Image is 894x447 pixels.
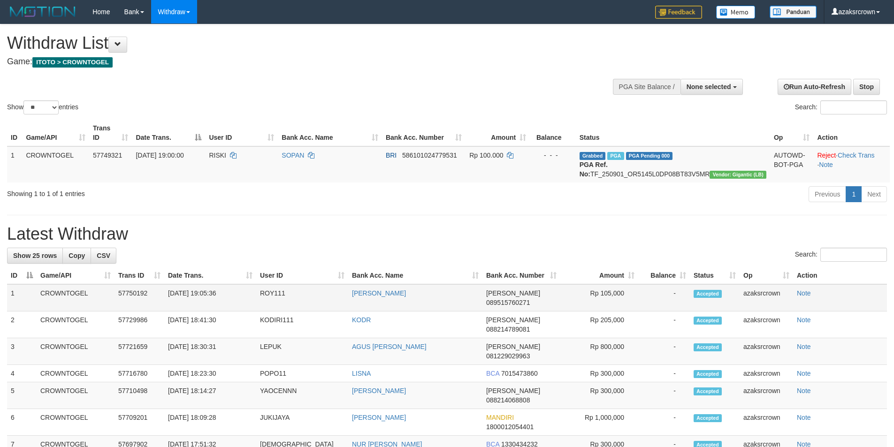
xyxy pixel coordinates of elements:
[352,414,406,421] a: [PERSON_NAME]
[638,311,690,338] td: -
[115,382,164,409] td: 57710498
[402,152,457,159] span: Copy 586101024779531 to clipboard
[809,186,846,202] a: Previous
[710,171,766,179] span: Vendor URL: https://dashboard.q2checkout.com/secure
[132,120,205,146] th: Date Trans.: activate to sort column descending
[7,57,587,67] h4: Game:
[205,120,278,146] th: User ID: activate to sort column ascending
[486,414,514,421] span: MANDIRI
[740,311,793,338] td: azaksrcrown
[37,284,115,311] td: CROWNTOGEL
[256,284,348,311] td: ROY111
[7,5,78,19] img: MOTION_logo.png
[7,409,37,436] td: 6
[861,186,887,202] a: Next
[256,311,348,338] td: KODIRI111
[164,409,256,436] td: [DATE] 18:09:28
[740,284,793,311] td: azaksrcrown
[37,338,115,365] td: CROWNTOGEL
[716,6,756,19] img: Button%20Memo.svg
[13,252,57,259] span: Show 25 rows
[694,387,722,395] span: Accepted
[680,79,743,95] button: None selected
[797,387,811,394] a: Note
[560,338,638,365] td: Rp 800,000
[770,146,813,182] td: AUTOWD-BOT-PGA
[136,152,183,159] span: [DATE] 19:00:00
[813,120,890,146] th: Action
[93,152,122,159] span: 57749321
[256,409,348,436] td: JUKIJAYA
[817,152,836,159] a: Reject
[576,146,770,182] td: TF_250901_OR5145L0DP08BT83V5MR
[607,152,624,160] span: Marked by azaksrcrown
[694,343,722,351] span: Accepted
[694,414,722,422] span: Accepted
[7,382,37,409] td: 5
[694,370,722,378] span: Accepted
[486,289,540,297] span: [PERSON_NAME]
[115,365,164,382] td: 57716780
[486,316,540,324] span: [PERSON_NAME]
[32,57,113,68] span: ITOTO > CROWNTOGEL
[687,83,731,91] span: None selected
[486,352,530,360] span: Copy 081229029963 to clipboard
[256,365,348,382] td: POPO11
[115,284,164,311] td: 57750192
[256,382,348,409] td: YAOCENNN
[813,146,890,182] td: · ·
[740,267,793,284] th: Op: activate to sort column ascending
[282,152,304,159] a: SOPAN
[91,248,116,264] a: CSV
[486,387,540,394] span: [PERSON_NAME]
[352,316,371,324] a: KODR
[797,289,811,297] a: Note
[690,267,740,284] th: Status: activate to sort column ascending
[352,370,371,377] a: LISNA
[7,185,366,198] div: Showing 1 to 1 of 1 entries
[69,252,85,259] span: Copy
[740,382,793,409] td: azaksrcrown
[530,120,575,146] th: Balance
[164,382,256,409] td: [DATE] 18:14:27
[797,414,811,421] a: Note
[560,382,638,409] td: Rp 300,000
[37,409,115,436] td: CROWNTOGEL
[62,248,91,264] a: Copy
[164,365,256,382] td: [DATE] 18:23:30
[486,370,499,377] span: BCA
[486,343,540,350] span: [PERSON_NAME]
[560,409,638,436] td: Rp 1,000,000
[7,311,37,338] td: 2
[23,100,59,114] select: Showentries
[797,343,811,350] a: Note
[655,6,702,19] img: Feedback.jpg
[7,34,587,53] h1: Withdraw List
[256,338,348,365] td: LEPUK
[466,120,530,146] th: Amount: activate to sort column ascending
[115,267,164,284] th: Trans ID: activate to sort column ascending
[22,120,89,146] th: Game/API: activate to sort column ascending
[115,409,164,436] td: 57709201
[352,387,406,394] a: [PERSON_NAME]
[382,120,466,146] th: Bank Acc. Number: activate to sort column ascending
[7,100,78,114] label: Show entries
[486,326,530,333] span: Copy 088214789081 to clipboard
[638,409,690,436] td: -
[164,284,256,311] td: [DATE] 19:05:36
[819,161,833,168] a: Note
[797,370,811,377] a: Note
[580,152,606,160] span: Grabbed
[386,152,397,159] span: BRI
[797,316,811,324] a: Note
[352,289,406,297] a: [PERSON_NAME]
[7,225,887,243] h1: Latest Withdraw
[853,79,880,95] a: Stop
[638,365,690,382] td: -
[164,311,256,338] td: [DATE] 18:41:30
[638,267,690,284] th: Balance: activate to sort column ascending
[770,120,813,146] th: Op: activate to sort column ascending
[37,267,115,284] th: Game/API: activate to sort column ascending
[352,343,427,350] a: AGUS [PERSON_NAME]
[164,338,256,365] td: [DATE] 18:30:31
